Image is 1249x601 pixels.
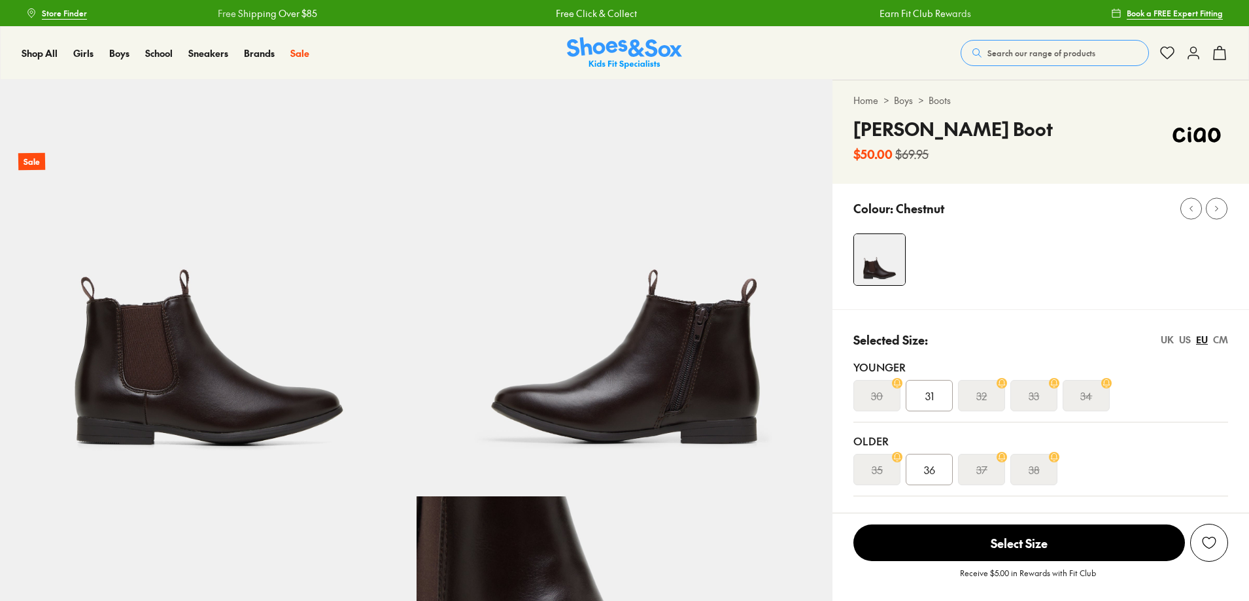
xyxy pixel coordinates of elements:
[244,46,275,60] a: Brands
[145,46,173,60] a: School
[929,94,951,107] a: Boots
[976,462,987,477] s: 37
[896,199,944,217] p: Chestnut
[549,7,630,20] a: Free Click & Collect
[895,145,929,163] s: $69.95
[290,46,309,60] a: Sale
[853,199,893,217] p: Colour:
[1213,333,1228,347] div: CM
[871,388,883,404] s: 30
[42,7,87,19] span: Store Finder
[567,37,682,69] a: Shoes & Sox
[188,46,228,60] a: Sneakers
[1161,333,1174,347] div: UK
[109,46,129,60] a: Boys
[853,359,1228,375] div: Younger
[854,234,905,285] img: 4-480457_1
[853,94,1228,107] div: > >
[872,462,883,477] s: 35
[1029,462,1040,477] s: 38
[853,331,928,349] p: Selected Size:
[960,567,1096,591] p: Receive $5.00 in Rewards with Fit Club
[1127,7,1223,19] span: Book a FREE Expert Fitting
[1190,524,1228,562] button: Add to Wishlist
[976,388,987,404] s: 32
[925,388,934,404] span: 31
[210,7,309,20] a: Free Shipping Over $85
[1196,333,1208,347] div: EU
[22,46,58,60] a: Shop All
[1111,1,1223,25] a: Book a FREE Expert Fitting
[1179,333,1191,347] div: US
[853,524,1185,561] span: Select Size
[853,145,893,163] b: $50.00
[853,94,878,107] a: Home
[853,433,1228,449] div: Older
[26,1,87,25] a: Store Finder
[73,46,94,60] a: Girls
[853,524,1185,562] button: Select Size
[987,47,1095,59] span: Search our range of products
[1165,115,1228,154] img: Vendor logo
[853,115,1053,143] h4: [PERSON_NAME] Boot
[894,94,913,107] a: Boys
[1080,388,1092,404] s: 34
[961,40,1149,66] button: Search our range of products
[924,462,935,477] span: 36
[567,37,682,69] img: SNS_Logo_Responsive.svg
[18,153,45,171] p: Sale
[1029,388,1039,404] s: 33
[417,80,833,496] img: 5-480458_1
[872,7,964,20] a: Earn Fit Club Rewards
